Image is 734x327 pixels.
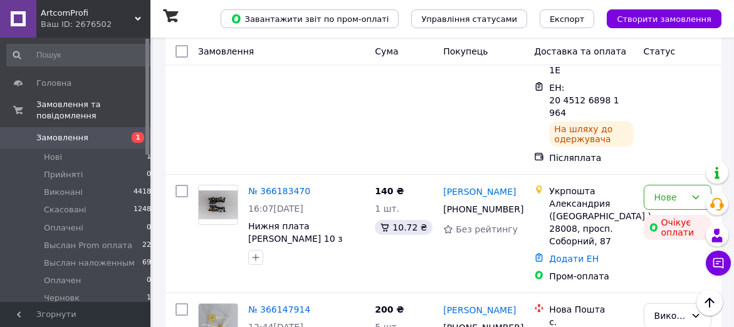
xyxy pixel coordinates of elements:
[231,13,389,24] span: Завантажити звіт по пром-оплаті
[375,46,398,56] span: Cума
[36,99,150,122] span: Замовлення та повідомлення
[41,19,150,30] div: Ваш ID: 2676502
[41,8,135,19] span: ArtcomProfi
[411,9,527,28] button: Управління статусами
[617,14,711,24] span: Створити замовлення
[644,215,711,240] div: Очікує оплати
[654,309,686,323] div: Виконано
[443,185,516,198] a: [PERSON_NAME]
[443,204,523,214] span: [PHONE_NUMBER]
[549,83,619,118] span: ЕН: 20 4512 6898 1964
[549,197,633,247] div: Александрия ([GEOGRAPHIC_DATA].), 28008, просп. Соборний, 87
[36,78,71,89] span: Головна
[607,9,721,28] button: Створити замовлення
[248,304,310,314] a: № 366147914
[199,190,238,220] img: Фото товару
[44,204,87,215] span: Скасовані
[550,14,585,24] span: Експорт
[549,152,633,164] div: Післяплата
[44,293,80,304] span: Черновк
[44,187,83,198] span: Виконані
[44,275,81,286] span: Оплачен
[549,122,633,147] div: На шляху до одержувача
[421,14,517,24] span: Управління статусами
[134,187,151,198] span: 4418
[132,132,144,143] span: 1
[549,185,633,197] div: Укрпошта
[534,46,626,56] span: Доставка та оплата
[248,204,303,214] span: 16:07[DATE]
[198,185,238,225] a: Фото товару
[696,289,723,316] button: Наверх
[36,132,88,143] span: Замовлення
[706,251,731,276] button: Чат з покупцем
[443,304,516,316] a: [PERSON_NAME]
[44,169,83,180] span: Прийняті
[134,204,151,215] span: 1248
[44,257,135,269] span: Выслан наложенным
[6,44,152,66] input: Пошук
[44,152,62,163] span: Нові
[549,270,633,283] div: Пром-оплата
[221,9,399,28] button: Завантажити звіт по пром-оплаті
[443,46,488,56] span: Покупець
[375,186,404,196] span: 140 ₴
[248,221,352,269] a: Нижня плата [PERSON_NAME] 10 з конектором заряда та мікрофоном
[594,13,721,23] a: Створити замовлення
[44,222,83,234] span: Оплачені
[248,186,310,196] a: № 366183470
[456,224,518,234] span: Без рейтингу
[644,46,676,56] span: Статус
[375,304,404,314] span: 200 ₴
[654,190,686,204] div: Нове
[375,204,399,214] span: 1 шт.
[375,220,432,235] div: 10.72 ₴
[549,254,599,264] a: Додати ЕН
[540,9,595,28] button: Експорт
[44,240,132,251] span: Выслан Prom оплата
[142,240,151,251] span: 22
[549,303,633,316] div: Нова Пошта
[142,257,151,269] span: 69
[198,46,254,56] span: Замовлення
